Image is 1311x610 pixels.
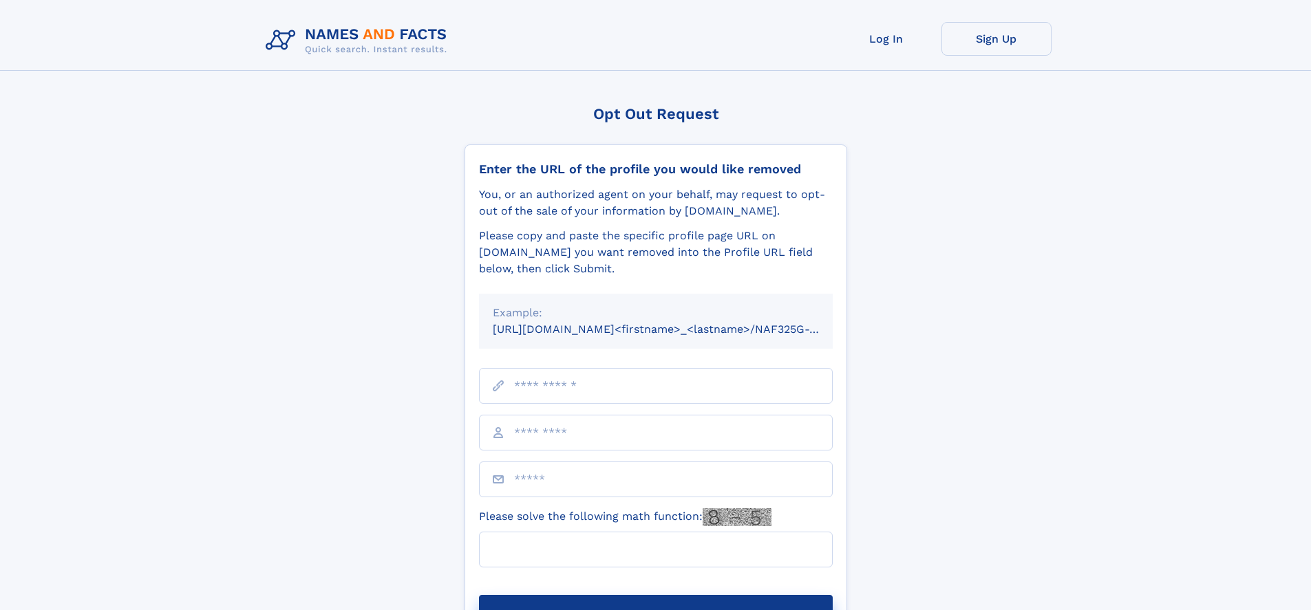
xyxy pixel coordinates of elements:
[260,22,458,59] img: Logo Names and Facts
[493,305,819,321] div: Example:
[479,228,833,277] div: Please copy and paste the specific profile page URL on [DOMAIN_NAME] you want removed into the Pr...
[479,186,833,219] div: You, or an authorized agent on your behalf, may request to opt-out of the sale of your informatio...
[493,323,859,336] small: [URL][DOMAIN_NAME]<firstname>_<lastname>/NAF325G-xxxxxxxx
[831,22,941,56] a: Log In
[479,508,771,526] label: Please solve the following math function:
[465,105,847,122] div: Opt Out Request
[479,162,833,177] div: Enter the URL of the profile you would like removed
[941,22,1052,56] a: Sign Up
